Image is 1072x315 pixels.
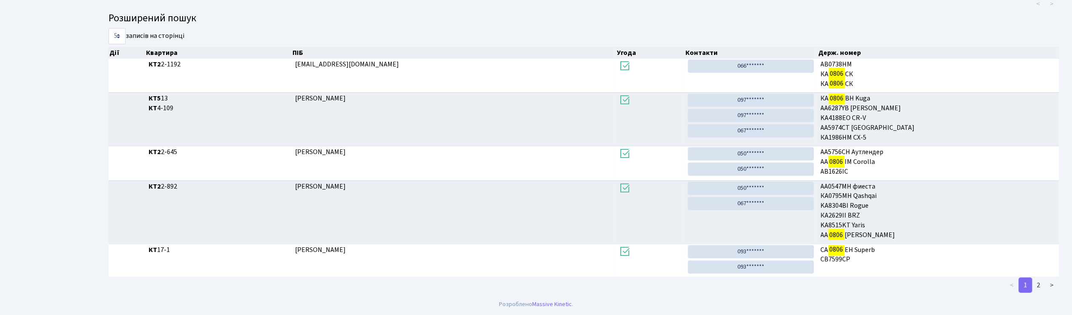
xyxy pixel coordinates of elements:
[149,245,288,255] span: 17-1
[1045,278,1059,293] a: >
[149,94,288,113] span: 13 4-109
[149,245,157,255] b: КТ
[295,60,399,69] span: [EMAIL_ADDRESS][DOMAIN_NAME]
[109,28,184,44] label: записів на сторінці
[109,12,1059,25] h4: Розширений пошук
[829,77,845,89] mark: 0806
[821,94,1056,142] span: КА ВН Kuga AA6287YB [PERSON_NAME] KA4188ЕО CR-V AA5974CT [GEOGRAPHIC_DATA] КА1986НМ CX-5
[828,156,845,168] mark: 0806
[828,229,845,241] mark: 0806
[149,182,288,192] span: 2-892
[821,60,1056,89] span: АВ0738НМ КА СК КА СК
[149,103,157,113] b: КТ
[821,147,1056,177] span: АА5756СН Аутлендер AA IM Corolla AB1626IC
[109,28,126,44] select: записів на сторінці
[499,300,573,309] div: Розроблено .
[821,245,1056,265] span: СА ЕН Superb СВ7599СР
[616,47,685,59] th: Угода
[149,147,288,157] span: 2-645
[149,60,288,69] span: 2-1192
[145,47,292,59] th: Квартира
[829,68,845,80] mark: 0806
[292,47,616,59] th: ПІБ
[817,47,1060,59] th: Держ. номер
[295,147,346,157] span: [PERSON_NAME]
[829,92,845,104] mark: 0806
[149,94,161,103] b: КТ5
[149,147,161,157] b: КТ2
[149,60,161,69] b: КТ2
[149,182,161,191] b: КТ2
[532,300,572,309] a: Massive Kinetic
[295,245,346,255] span: [PERSON_NAME]
[1032,278,1046,293] a: 2
[109,47,145,59] th: Дії
[295,94,346,103] span: [PERSON_NAME]
[828,243,845,255] mark: 0806
[295,182,346,191] span: [PERSON_NAME]
[685,47,818,59] th: Контакти
[1019,278,1032,293] a: 1
[821,182,1056,240] span: АА0547МН фиеста КА0795МН Qashqai KA8304ВІ Rogue КА2629ІІ BRZ KA8515KT Yaris АА [PERSON_NAME]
